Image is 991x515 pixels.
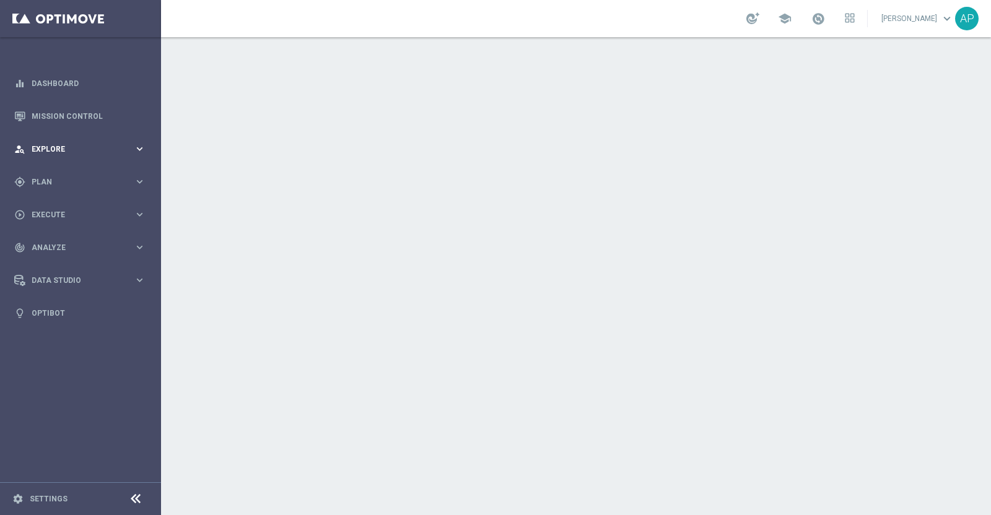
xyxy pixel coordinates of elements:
i: keyboard_arrow_right [134,209,146,220]
span: Plan [32,178,134,186]
span: Execute [32,211,134,219]
i: track_changes [14,242,25,253]
button: play_circle_outline Execute keyboard_arrow_right [14,210,146,220]
i: settings [12,493,24,504]
a: Settings [30,495,68,503]
button: Data Studio keyboard_arrow_right [14,275,146,285]
div: Explore [14,144,134,155]
a: [PERSON_NAME]keyboard_arrow_down [880,9,955,28]
a: Optibot [32,296,146,329]
div: Dashboard [14,67,146,100]
a: Mission Control [32,100,146,132]
i: gps_fixed [14,176,25,188]
button: person_search Explore keyboard_arrow_right [14,144,146,154]
span: school [778,12,792,25]
i: person_search [14,144,25,155]
div: Analyze [14,242,134,253]
i: keyboard_arrow_right [134,241,146,253]
div: Optibot [14,296,146,329]
span: keyboard_arrow_down [940,12,954,25]
button: gps_fixed Plan keyboard_arrow_right [14,177,146,187]
i: keyboard_arrow_right [134,176,146,188]
span: Explore [32,145,134,153]
button: track_changes Analyze keyboard_arrow_right [14,243,146,253]
div: Execute [14,209,134,220]
i: play_circle_outline [14,209,25,220]
div: Plan [14,176,134,188]
span: Data Studio [32,277,134,284]
span: Analyze [32,244,134,251]
i: equalizer [14,78,25,89]
button: equalizer Dashboard [14,79,146,89]
a: Dashboard [32,67,146,100]
i: lightbulb [14,308,25,319]
i: keyboard_arrow_right [134,274,146,286]
div: AP [955,7,979,30]
div: Data Studio [14,275,134,286]
i: keyboard_arrow_right [134,143,146,155]
div: Mission Control [14,100,146,132]
button: lightbulb Optibot [14,308,146,318]
button: Mission Control [14,111,146,121]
